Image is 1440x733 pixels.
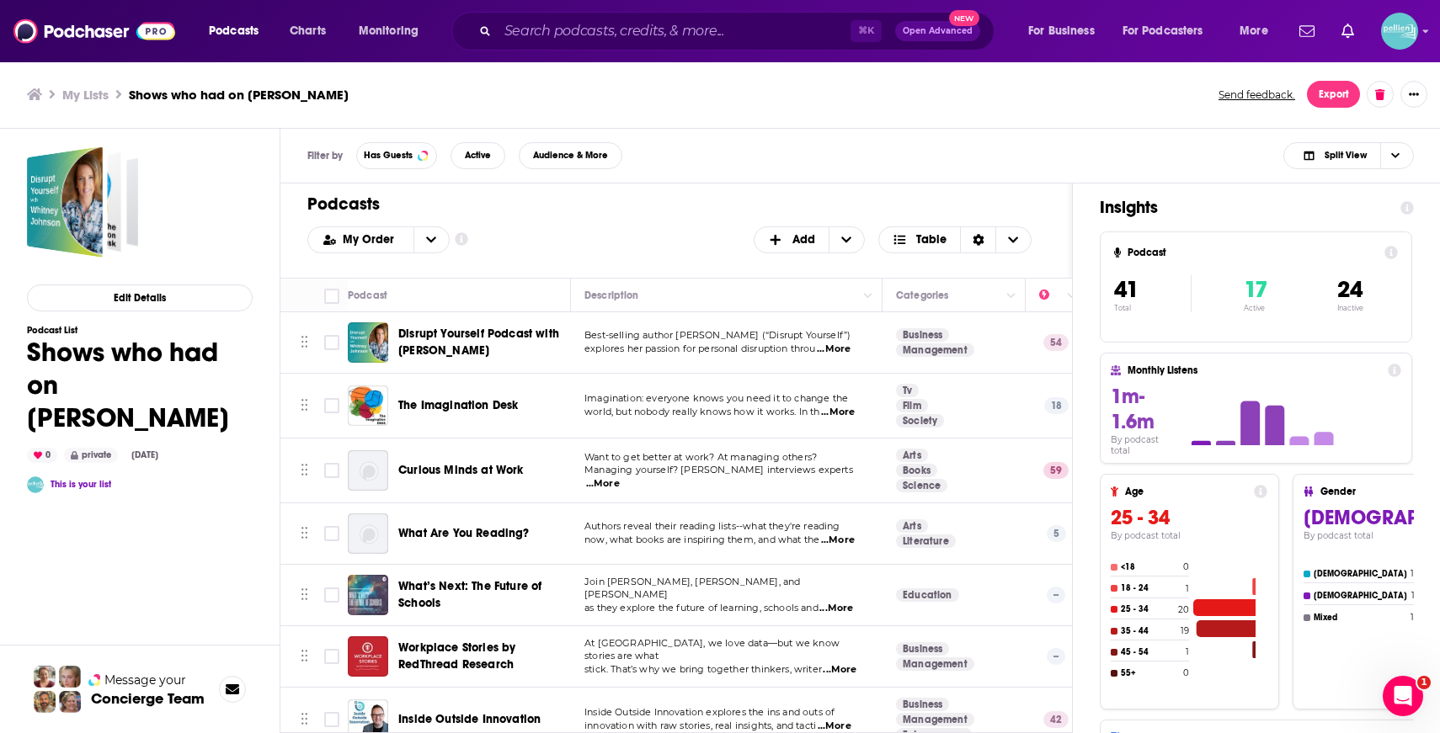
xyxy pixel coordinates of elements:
[1028,19,1095,43] span: For Business
[858,286,878,306] button: Column Actions
[398,525,530,542] a: What Are You Reading?
[916,234,947,246] span: Table
[51,479,111,490] a: This is your list
[895,21,980,41] button: Open AdvancedNew
[324,649,339,664] span: Toggle select row
[1121,604,1175,614] h4: 25 - 34
[465,151,491,160] span: Active
[299,521,310,546] button: Move
[398,463,524,477] span: Curious Minds at Work
[1337,304,1363,312] p: Inactive
[125,449,165,462] div: [DATE]
[533,151,608,160] span: Audience & More
[817,343,851,356] span: ...More
[584,534,819,545] span: now, what books are inspiring them, and what the
[348,385,388,426] img: The Imagination Desk
[1121,562,1180,572] h4: <18
[279,18,336,45] a: Charts
[851,20,882,42] span: ⌘ K
[308,234,413,246] button: open menu
[1001,286,1021,306] button: Column Actions
[398,579,541,610] span: What’s Next: The Future of Schools
[451,142,505,169] button: Active
[62,87,109,103] a: My Lists
[1043,334,1069,351] p: 54
[1128,364,1380,376] h4: Monthly Listens
[584,464,853,475] span: Managing yourself? [PERSON_NAME] interviews experts
[1047,648,1065,665] p: --
[896,343,974,357] a: Management
[949,10,979,26] span: New
[903,27,973,35] span: Open Advanced
[1181,625,1189,636] h4: 19
[299,330,310,355] button: Move
[1047,525,1066,542] p: 5
[896,328,949,342] a: Business
[584,602,819,613] span: as they explore the future of learning, schools and
[398,711,541,728] a: Inside Outside Innovation
[398,526,530,540] span: What Are You Reading?
[1307,81,1360,108] button: Export
[1337,275,1363,304] span: 24
[1381,13,1418,50] img: User Profile
[398,327,559,358] span: Disrupt Yourself Podcast with [PERSON_NAME]
[584,663,822,675] span: stick. That’s why we bring together thinkers, writer
[348,575,388,615] img: What’s Next: The Future of Schools
[1417,676,1431,689] span: 1
[299,582,310,608] button: Move
[1186,583,1189,594] h4: 1
[584,392,848,404] span: Imagination: everyone knows you need it to change the
[324,587,339,603] span: Toggle select row
[356,142,437,169] button: Has Guests
[1411,612,1420,623] h4: 14
[1283,142,1414,169] button: Choose View
[398,578,565,612] a: What’s Next: The Future of Schools
[896,534,956,548] a: Literature
[307,150,343,162] h3: Filter by
[1044,397,1069,414] p: 18
[584,406,820,417] span: world, but nobody really knows how it works. In th
[324,526,339,541] span: Toggle select row
[59,666,81,688] img: Jules Profile
[348,322,388,363] img: Disrupt Yourself Podcast with Whitney Johnson
[896,657,974,671] a: Management
[398,712,541,726] span: Inside Outside Innovation
[197,18,280,45] button: open menu
[498,18,851,45] input: Search podcasts, credits, & more...
[960,227,995,252] div: Sort Direction
[299,458,310,483] button: Move
[27,146,138,258] a: Shows who had on Lisa Kay Solomon
[348,285,387,305] div: Podcast
[896,399,928,412] a: Film
[1381,13,1418,50] button: Show profile menu
[324,398,339,413] span: Toggle select row
[307,226,450,253] h2: Choose List sort
[896,449,928,462] a: Arts
[27,325,253,336] h3: Podcast List
[27,476,44,493] img: JessicaPellien
[324,712,339,727] span: Toggle select row
[34,666,56,688] img: Sydney Profile
[13,15,175,47] a: Podchaser - Follow, Share and Rate Podcasts
[1043,711,1069,728] p: 42
[299,707,310,732] button: Move
[584,576,801,601] span: Join [PERSON_NAME], [PERSON_NAME], and [PERSON_NAME]
[1183,561,1189,572] h4: 0
[27,448,57,463] div: 0
[1411,568,1420,579] h4: 10
[1335,17,1361,45] a: Show notifications dropdown
[878,226,1032,253] h2: Choose View
[324,335,339,350] span: Toggle select row
[1111,434,1180,456] h4: By podcast total
[792,234,815,246] span: Add
[519,142,622,169] button: Audience & More
[1128,247,1378,258] h4: Podcast
[290,19,326,43] span: Charts
[348,450,388,491] img: Curious Minds at Work
[1186,646,1189,657] h4: 1
[398,397,518,414] a: The Imagination Desk
[91,690,205,707] h3: Concierge Team
[413,227,449,252] button: open menu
